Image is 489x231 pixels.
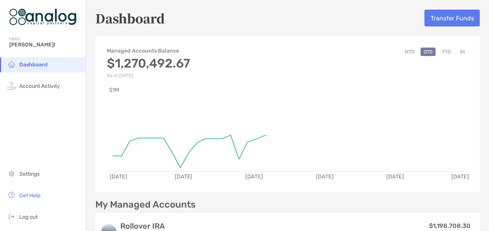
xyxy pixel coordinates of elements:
[120,221,188,231] h3: Rollover IRA
[7,169,16,178] img: settings icon
[316,174,334,180] text: [DATE]
[19,214,38,220] span: Log out
[19,83,60,89] span: Account Activity
[107,48,190,54] h4: Managed Accounts Balance
[107,56,190,71] h3: $1,270,492.67
[7,212,16,221] img: logout icon
[7,59,16,69] img: household icon
[109,87,119,93] text: $1M
[7,190,16,200] img: get-help icon
[110,174,127,180] text: [DATE]
[387,174,404,180] text: [DATE]
[402,48,417,56] button: MTD
[246,174,263,180] text: [DATE]
[457,48,468,56] button: All
[424,10,480,26] button: Transfer Funds
[9,3,77,31] img: Zoe Logo
[175,174,193,180] text: [DATE]
[421,48,436,56] button: QTD
[439,48,454,56] button: YTD
[19,61,48,68] span: Dashboard
[19,171,40,177] span: Settings
[95,9,165,27] h5: Dashboard
[107,73,190,78] p: As of [DATE]
[95,200,196,210] p: My Managed Accounts
[452,174,470,180] text: [DATE]
[19,192,40,199] span: Get Help
[429,221,471,231] p: $1,198,708.30
[9,41,81,48] span: [PERSON_NAME]!
[7,81,16,90] img: activity icon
